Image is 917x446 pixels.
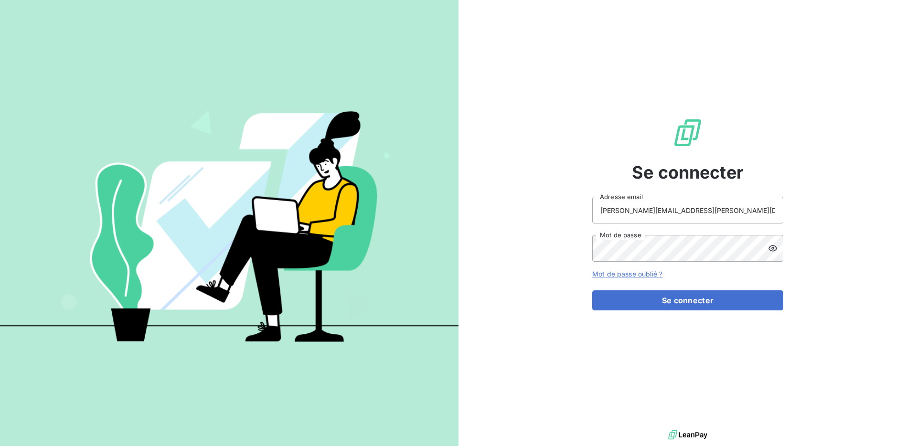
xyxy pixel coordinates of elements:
button: Se connecter [592,290,783,310]
span: Se connecter [632,159,744,185]
img: logo [668,428,707,442]
a: Mot de passe oublié ? [592,270,662,278]
input: placeholder [592,197,783,223]
img: Logo LeanPay [672,117,703,148]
